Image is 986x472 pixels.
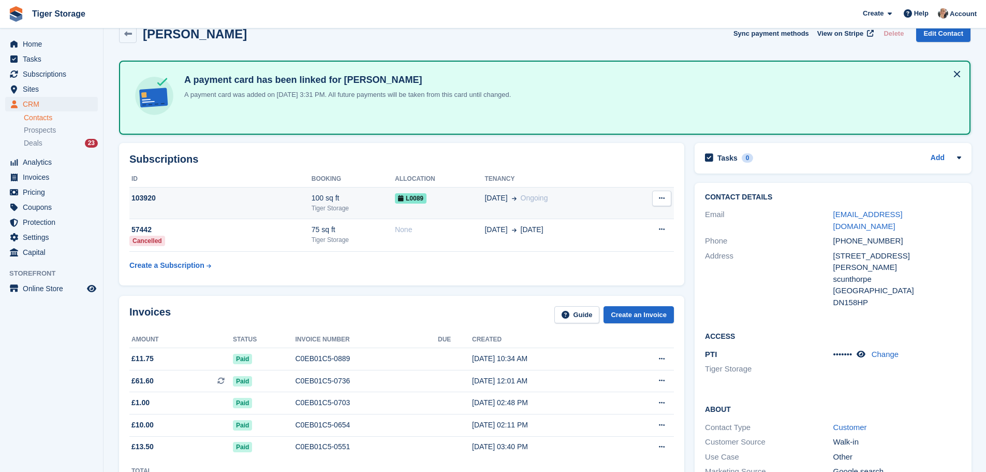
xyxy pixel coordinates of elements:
a: Create an Invoice [604,306,674,323]
th: Allocation [395,171,484,188]
div: Tiger Storage [312,235,395,245]
div: Customer Source [705,436,833,448]
span: Paid [233,398,252,408]
div: Other [833,451,961,463]
a: menu [5,185,98,199]
div: Use Case [705,451,833,463]
a: menu [5,82,98,96]
a: menu [5,245,98,260]
button: Delete [879,25,908,42]
span: Coupons [23,200,85,214]
div: Create a Subscription [129,260,204,271]
a: [EMAIL_ADDRESS][DOMAIN_NAME] [833,210,903,231]
div: scunthorpe [833,274,961,285]
a: menu [5,97,98,111]
div: 103920 [129,193,312,204]
span: Account [950,9,977,19]
div: Email [705,209,833,232]
span: £10.00 [131,420,154,431]
div: [DATE] 02:48 PM [472,397,617,408]
a: menu [5,200,98,214]
div: [DATE] 02:11 PM [472,420,617,431]
div: DN158HP [833,297,961,309]
div: [GEOGRAPHIC_DATA] [833,285,961,297]
a: Preview store [85,282,98,295]
span: Tasks [23,52,85,66]
a: menu [5,67,98,81]
span: View on Stripe [817,28,863,39]
span: L0089 [395,193,426,204]
div: None [395,224,484,235]
span: PTI [705,350,717,359]
div: [STREET_ADDRESS][PERSON_NAME] [833,250,961,274]
span: £1.00 [131,397,150,408]
div: Phone [705,235,833,247]
span: Home [23,37,85,51]
th: Due [438,332,472,348]
a: Tiger Storage [28,5,90,22]
th: Tenancy [484,171,625,188]
a: Deals 23 [24,138,98,149]
a: menu [5,52,98,66]
div: C0EB01C5-0703 [295,397,438,408]
span: Protection [23,215,85,230]
span: Storefront [9,268,103,279]
div: 0 [742,153,754,163]
a: Customer [833,423,867,432]
h2: Tasks [717,153,738,163]
div: C0EB01C5-0889 [295,353,438,364]
div: C0EB01C5-0551 [295,441,438,452]
span: Paid [233,354,252,364]
h2: Access [705,331,961,341]
h4: A payment card has been linked for [PERSON_NAME] [180,74,511,86]
span: CRM [23,97,85,111]
h2: About [705,404,961,414]
button: Sync payment methods [733,25,809,42]
img: stora-icon-8386f47178a22dfd0bd8f6a31ec36ba5ce8667c1dd55bd0f319d3a0aa187defe.svg [8,6,24,22]
a: Create a Subscription [129,256,211,275]
span: Subscriptions [23,67,85,81]
th: Status [233,332,295,348]
span: Capital [23,245,85,260]
a: Change [872,350,899,359]
th: Amount [129,332,233,348]
a: Edit Contact [916,25,970,42]
div: Address [705,250,833,309]
div: Contact Type [705,422,833,434]
a: Guide [554,306,600,323]
div: C0EB01C5-0654 [295,420,438,431]
div: 100 sq ft [312,193,395,204]
img: card-linked-ebf98d0992dc2aeb22e95c0e3c79077019eb2392cfd83c6a337811c24bc77127.svg [133,74,176,118]
h2: Invoices [129,306,171,323]
a: Prospects [24,125,98,136]
div: [PHONE_NUMBER] [833,235,961,247]
th: Booking [312,171,395,188]
div: 57442 [129,224,312,235]
span: Paid [233,376,252,387]
h2: [PERSON_NAME] [143,27,247,41]
img: Becky Martin [938,8,948,19]
span: £13.50 [131,441,154,452]
div: 23 [85,139,98,148]
span: £61.60 [131,376,154,387]
div: Tiger Storage [312,204,395,213]
a: menu [5,281,98,296]
span: Paid [233,442,252,452]
span: Invoices [23,170,85,184]
h2: Contact Details [705,193,961,202]
th: ID [129,171,312,188]
span: Create [863,8,884,19]
a: Contacts [24,113,98,123]
div: Cancelled [129,236,165,246]
div: [DATE] 03:40 PM [472,441,617,452]
a: menu [5,170,98,184]
li: Tiger Storage [705,363,833,375]
span: Analytics [23,155,85,169]
span: £11.75 [131,353,154,364]
span: Settings [23,230,85,245]
th: Created [472,332,617,348]
span: Prospects [24,125,56,135]
a: Add [931,152,945,164]
span: ••••••• [833,350,852,359]
div: 75 sq ft [312,224,395,235]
